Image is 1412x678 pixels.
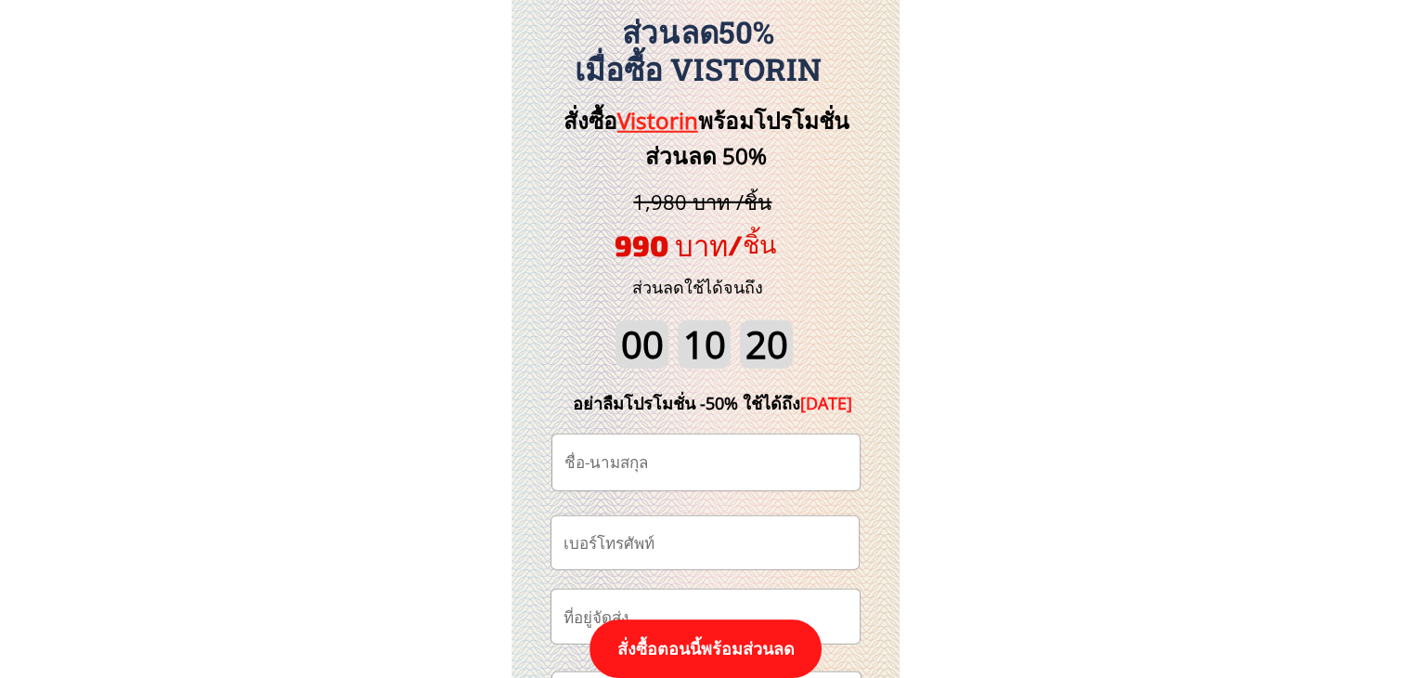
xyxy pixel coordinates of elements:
[800,392,852,414] span: [DATE]
[559,516,851,569] input: เบอร์โทรศัพท์
[532,103,880,175] h3: สั่งซื้อ พร้อมโปรโมชั่นส่วนลด 50%
[560,435,852,490] input: ชื่อ-นามสกุล
[589,619,822,678] p: สั่งซื้อตอนนี้พร้อมส่วนลด
[607,274,788,301] h3: ส่วนลดใช้ได้จนถึง
[501,14,895,87] h3: ส่วนลด50% เมื่อซื้อ Vistorin
[728,228,776,258] span: /ชิ้น
[615,228,728,262] span: 990 บาท
[545,390,881,417] div: อย่าลืมโปรโมชั่น -50% ใช้ได้ถึง
[617,105,698,136] span: Vistorin
[633,188,771,215] span: 1,980 บาท /ชิ้น
[559,590,852,644] input: ที่อยู่จัดส่ง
